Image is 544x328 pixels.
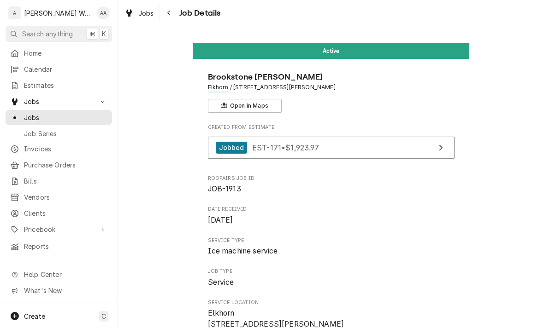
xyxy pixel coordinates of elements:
[24,242,107,251] span: Reports
[97,6,110,19] div: AA
[6,141,112,156] a: Invoices
[208,184,455,195] span: Roopairs Job ID
[24,192,107,202] span: Vendors
[6,283,112,298] a: Go to What's New
[24,144,107,154] span: Invoices
[208,175,455,182] span: Roopairs Job ID
[102,29,106,39] span: K
[6,206,112,221] a: Clients
[6,239,112,254] a: Reports
[24,224,94,234] span: Pricebook
[6,94,112,109] a: Go to Jobs
[24,48,107,58] span: Home
[208,71,455,113] div: Client Information
[208,268,455,275] span: Job Type
[138,8,154,18] span: Jobs
[208,277,455,288] span: Job Type
[6,222,112,237] a: Go to Pricebook
[177,7,221,19] span: Job Details
[24,208,107,218] span: Clients
[24,113,107,122] span: Jobs
[208,137,455,159] a: View Estimate
[6,78,112,93] a: Estimates
[22,29,73,39] span: Search anything
[208,175,455,195] div: Roopairs Job ID
[24,312,45,320] span: Create
[208,206,455,213] span: Date Received
[24,8,92,18] div: [PERSON_NAME] Works LLC
[6,110,112,125] a: Jobs
[208,124,455,131] span: Created From Estimate
[208,278,234,287] span: Service
[121,6,158,21] a: Jobs
[208,246,455,257] span: Service Type
[193,43,469,59] div: Status
[97,6,110,19] div: Aaron Anderson's Avatar
[6,267,112,282] a: Go to Help Center
[208,215,455,226] span: Date Received
[6,62,112,77] a: Calendar
[6,157,112,173] a: Purchase Orders
[216,142,248,154] div: Jobbed
[208,247,278,255] span: Ice machine service
[208,216,233,224] span: [DATE]
[6,26,112,42] button: Search anything⌘K
[208,237,455,244] span: Service Type
[89,29,95,39] span: ⌘
[208,237,455,257] div: Service Type
[162,6,177,20] button: Navigate back
[6,126,112,141] a: Job Series
[24,97,94,106] span: Jobs
[6,190,112,205] a: Vendors
[252,143,319,152] span: EST-171 • $1,923.97
[208,83,455,92] span: Address
[24,81,107,90] span: Estimates
[208,206,455,225] div: Date Received
[323,48,340,54] span: Active
[24,286,106,295] span: What's New
[24,270,106,279] span: Help Center
[24,129,107,138] span: Job Series
[208,268,455,288] div: Job Type
[6,46,112,61] a: Home
[24,64,107,74] span: Calendar
[6,173,112,189] a: Bills
[208,124,455,163] div: Created From Estimate
[208,71,455,83] span: Name
[208,299,455,306] span: Service Location
[101,311,106,321] span: C
[208,99,282,113] button: Open in Maps
[208,184,241,193] span: JOB-1913
[24,160,107,170] span: Purchase Orders
[24,176,107,186] span: Bills
[8,6,21,19] div: A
